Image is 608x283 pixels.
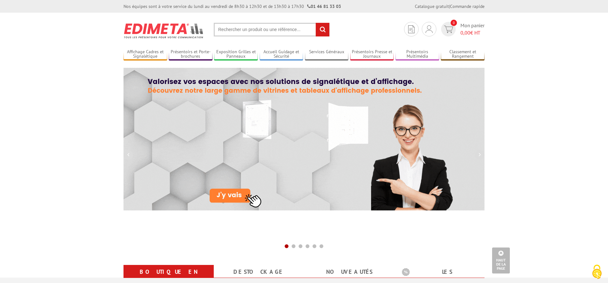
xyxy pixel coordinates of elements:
[589,264,605,280] img: Cookies (fenêtre modale)
[123,19,204,42] img: Présentoir, panneau, stand - Edimeta - PLV, affichage, mobilier bureau, entreprise
[492,248,510,273] a: Haut de la page
[305,49,349,60] a: Services Généraux
[307,3,341,9] strong: 01 46 81 33 03
[214,23,330,36] input: Rechercher un produit ou une référence...
[316,23,329,36] input: rechercher
[221,266,296,278] a: Destockage
[123,3,341,10] div: Nos équipes sont à votre service du lundi au vendredi de 8h30 à 12h30 et de 13h30 à 17h30
[460,22,484,36] span: Mon panier
[440,22,484,36] a: devis rapide 0 Mon panier 0,00€ HT
[415,3,449,9] a: Catalogue gratuit
[415,3,484,10] div: |
[214,49,258,60] a: Exposition Grilles et Panneaux
[444,26,453,33] img: devis rapide
[350,49,394,60] a: Présentoirs Presse et Journaux
[123,49,167,60] a: Affichage Cadres et Signalétique
[402,266,481,279] b: Les promotions
[260,49,303,60] a: Accueil Guidage et Sécurité
[460,29,470,36] span: 0,00
[408,25,415,33] img: devis rapide
[426,25,433,33] img: devis rapide
[396,49,439,60] a: Présentoirs Multimédia
[450,3,484,9] a: Commande rapide
[312,266,387,278] a: nouveautés
[169,49,212,60] a: Présentoirs et Porte-brochures
[441,49,484,60] a: Classement et Rangement
[586,261,608,283] button: Cookies (fenêtre modale)
[451,20,457,26] span: 0
[460,29,484,36] span: € HT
